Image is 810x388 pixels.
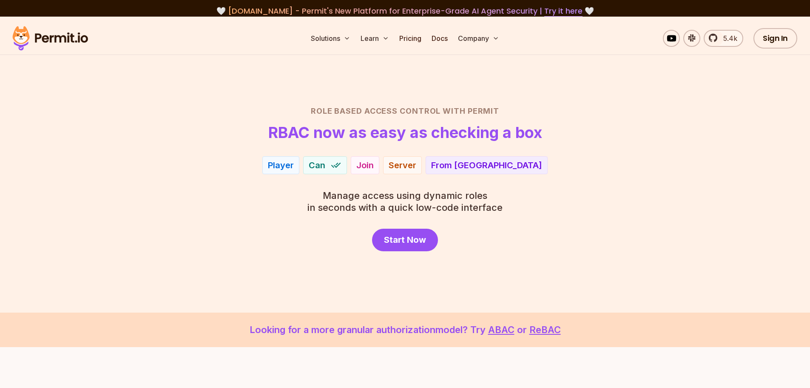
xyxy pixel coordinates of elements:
button: Learn [357,30,392,47]
span: Can [309,159,325,171]
a: ReBAC [529,324,561,335]
a: Try it here [544,6,583,17]
span: [DOMAIN_NAME] - Permit's New Platform for Enterprise-Grade AI Agent Security | [228,6,583,16]
div: Player [268,159,294,171]
a: 5.4k [704,30,743,47]
div: Join [356,159,374,171]
a: Start Now [372,229,438,251]
div: 🤍 🤍 [20,5,790,17]
div: Server [389,159,416,171]
span: Manage access using dynamic roles [307,190,503,201]
span: with Permit [443,105,499,117]
p: in seconds with a quick low-code interface [307,190,503,213]
button: Company [455,30,503,47]
a: Pricing [396,30,425,47]
div: From [GEOGRAPHIC_DATA] [431,159,542,171]
a: ABAC [488,324,514,335]
h2: Role Based Access Control [108,105,703,117]
a: Sign In [753,28,797,49]
button: Solutions [307,30,354,47]
span: 5.4k [718,33,737,43]
span: Start Now [384,234,426,246]
p: Looking for a more granular authorization model? Try or [20,323,790,337]
h1: RBAC now as easy as checking a box [268,124,542,141]
img: Permit logo [9,24,92,53]
a: Docs [428,30,451,47]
